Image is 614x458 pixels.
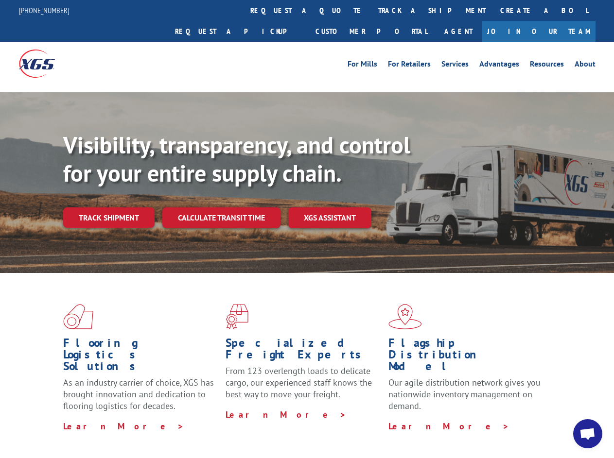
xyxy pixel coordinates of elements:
h1: Flooring Logistics Solutions [63,337,218,377]
img: xgs-icon-focused-on-flooring-red [226,304,248,329]
h1: Specialized Freight Experts [226,337,381,365]
a: Learn More > [63,421,184,432]
a: Customer Portal [308,21,435,42]
a: For Mills [348,60,377,71]
a: Track shipment [63,207,155,228]
a: Request a pickup [168,21,308,42]
a: Services [441,60,469,71]
img: xgs-icon-total-supply-chain-intelligence-red [63,304,93,329]
span: Our agile distribution network gives you nationwide inventory management on demand. [388,377,541,411]
h1: Flagship Distribution Model [388,337,544,377]
a: Calculate transit time [162,207,281,228]
a: XGS ASSISTANT [288,207,371,228]
a: Learn More > [226,409,347,420]
img: xgs-icon-flagship-distribution-model-red [388,304,422,329]
a: Resources [530,60,564,71]
a: About [575,60,596,71]
a: Agent [435,21,482,42]
a: Advantages [479,60,519,71]
span: As an industry carrier of choice, XGS has brought innovation and dedication to flooring logistics... [63,377,214,411]
a: Join Our Team [482,21,596,42]
p: From 123 overlength loads to delicate cargo, our experienced staff knows the best way to move you... [226,365,381,408]
a: Learn More > [388,421,509,432]
a: For Retailers [388,60,431,71]
a: [PHONE_NUMBER] [19,5,70,15]
b: Visibility, transparency, and control for your entire supply chain. [63,130,410,188]
a: Open chat [573,419,602,448]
